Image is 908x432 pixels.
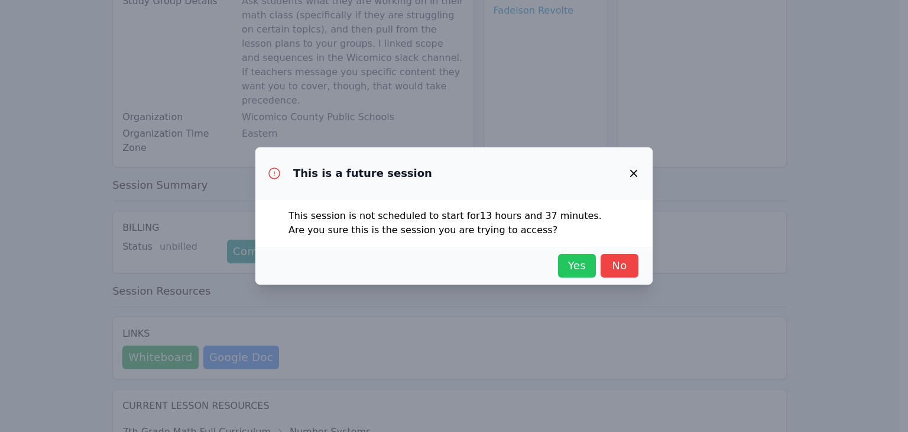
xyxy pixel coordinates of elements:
[601,254,638,278] button: No
[288,209,620,237] p: This session is not scheduled to start for 13 hours and 37 minutes . Are you sure this is the ses...
[564,257,590,274] span: Yes
[607,257,633,274] span: No
[558,254,596,278] button: Yes
[293,166,432,180] h3: This is a future session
